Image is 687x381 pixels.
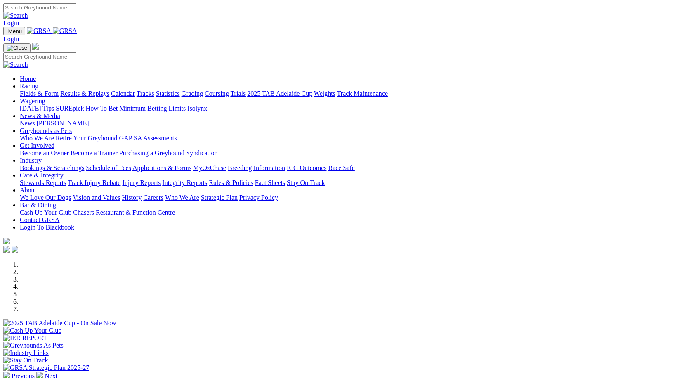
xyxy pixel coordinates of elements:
[20,135,684,142] div: Greyhounds as Pets
[20,157,42,164] a: Industry
[20,179,684,187] div: Care & Integrity
[32,43,39,50] img: logo-grsa-white.png
[3,43,31,52] button: Toggle navigation
[20,112,60,119] a: News & Media
[3,3,76,12] input: Search
[239,194,278,201] a: Privacy Policy
[20,209,684,216] div: Bar & Dining
[228,164,285,171] a: Breeding Information
[20,201,56,208] a: Bar & Dining
[20,224,74,231] a: Login To Blackbook
[314,90,335,97] a: Weights
[3,61,28,69] img: Search
[86,105,118,112] a: How To Bet
[20,105,54,112] a: [DATE] Tips
[119,149,184,156] a: Purchasing a Greyhound
[56,105,84,112] a: SUREpick
[53,27,77,35] img: GRSA
[45,372,57,379] span: Next
[20,97,45,104] a: Wagering
[36,372,57,379] a: Next
[187,105,207,112] a: Isolynx
[3,319,116,327] img: 2025 TAB Adelaide Cup - On Sale Now
[156,90,180,97] a: Statistics
[3,364,89,372] img: GRSA Strategic Plan 2025-27
[20,216,59,223] a: Contact GRSA
[205,90,229,97] a: Coursing
[20,75,36,82] a: Home
[3,327,61,334] img: Cash Up Your Club
[111,90,135,97] a: Calendar
[255,179,285,186] a: Fact Sheets
[3,246,10,253] img: facebook.svg
[8,28,22,34] span: Menu
[20,83,38,90] a: Racing
[20,127,72,134] a: Greyhounds as Pets
[247,90,312,97] a: 2025 TAB Adelaide Cup
[337,90,388,97] a: Track Maintenance
[20,194,684,201] div: About
[73,209,175,216] a: Chasers Restaurant & Function Centre
[165,194,199,201] a: Who We Are
[3,349,49,357] img: Industry Links
[20,194,71,201] a: We Love Our Dogs
[3,334,47,342] img: IER REPORT
[71,149,118,156] a: Become a Trainer
[20,149,684,157] div: Get Involved
[3,372,10,378] img: chevron-left-pager-white.svg
[162,179,207,186] a: Integrity Reports
[209,179,253,186] a: Rules & Policies
[119,105,186,112] a: Minimum Betting Limits
[20,209,71,216] a: Cash Up Your Club
[20,172,64,179] a: Care & Integrity
[56,135,118,142] a: Retire Your Greyhound
[137,90,154,97] a: Tracks
[193,164,226,171] a: MyOzChase
[20,164,684,172] div: Industry
[7,45,27,51] img: Close
[20,149,69,156] a: Become an Owner
[12,372,35,379] span: Previous
[20,120,684,127] div: News & Media
[20,135,54,142] a: Who We Are
[20,164,84,171] a: Bookings & Scratchings
[3,357,48,364] img: Stay On Track
[182,90,203,97] a: Grading
[20,142,54,149] a: Get Involved
[186,149,217,156] a: Syndication
[20,187,36,194] a: About
[60,90,109,97] a: Results & Replays
[36,120,89,127] a: [PERSON_NAME]
[3,35,19,43] a: Login
[122,194,142,201] a: History
[20,105,684,112] div: Wagering
[20,179,66,186] a: Stewards Reports
[287,164,326,171] a: ICG Outcomes
[73,194,120,201] a: Vision and Values
[3,27,25,35] button: Toggle navigation
[68,179,120,186] a: Track Injury Rebate
[3,238,10,244] img: logo-grsa-white.png
[201,194,238,201] a: Strategic Plan
[36,372,43,378] img: chevron-right-pager-white.svg
[3,19,19,26] a: Login
[230,90,246,97] a: Trials
[20,90,684,97] div: Racing
[119,135,177,142] a: GAP SA Assessments
[132,164,191,171] a: Applications & Forms
[328,164,354,171] a: Race Safe
[3,342,64,349] img: Greyhounds As Pets
[122,179,161,186] a: Injury Reports
[143,194,163,201] a: Careers
[20,120,35,127] a: News
[287,179,325,186] a: Stay On Track
[20,90,59,97] a: Fields & Form
[27,27,51,35] img: GRSA
[86,164,131,171] a: Schedule of Fees
[3,372,36,379] a: Previous
[3,52,76,61] input: Search
[12,246,18,253] img: twitter.svg
[3,12,28,19] img: Search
